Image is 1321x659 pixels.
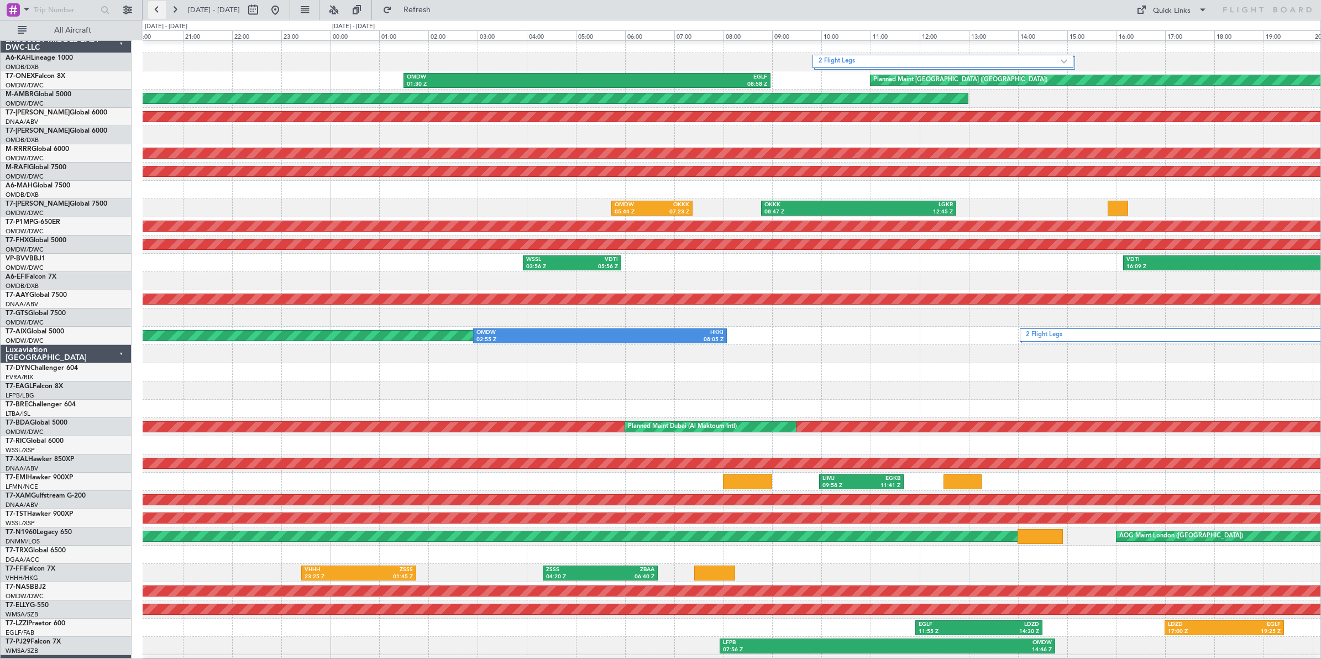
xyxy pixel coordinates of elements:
div: 01:30 Z [407,81,587,88]
a: T7-AIXGlobal 5000 [6,328,64,335]
span: T7-AAY [6,292,29,299]
a: T7-XAMGulfstream G-200 [6,493,86,499]
div: 16:00 [1116,30,1166,40]
a: VP-BVVBBJ1 [6,255,45,262]
button: Quick Links [1131,1,1213,19]
div: 06:00 [625,30,674,40]
div: 11:41 Z [862,482,901,490]
span: A6-MAH [6,182,33,189]
span: T7-TST [6,511,27,517]
div: 00:00 [331,30,380,40]
div: EGLF [1224,621,1281,629]
a: OMDB/DXB [6,63,39,71]
a: T7-[PERSON_NAME]Global 6000 [6,109,107,116]
a: T7-FFIFalcon 7X [6,566,55,572]
a: T7-NASBBJ2 [6,584,46,590]
a: OMDW/DWC [6,100,44,108]
a: DNAA/ABV [6,501,38,509]
a: OMDW/DWC [6,318,44,327]
div: 14:00 [1018,30,1067,40]
a: T7-DYNChallenger 604 [6,365,78,372]
a: WSSL/XSP [6,446,35,454]
span: T7-FFI [6,566,25,572]
div: 23:00 [281,30,331,40]
div: 14:30 Z [979,628,1039,636]
div: LFPB [723,639,888,647]
a: T7-PJ29Falcon 7X [6,639,61,645]
a: M-RRRRGlobal 6000 [6,146,69,153]
a: OMDW/DWC [6,592,44,600]
a: OMDW/DWC [6,337,44,345]
span: T7-GTS [6,310,28,317]
span: T7-[PERSON_NAME] [6,128,70,134]
span: T7-DYN [6,365,30,372]
span: Refresh [394,6,441,14]
span: T7-TRX [6,547,28,554]
span: T7-N1960 [6,529,36,536]
div: 04:20 Z [546,573,600,581]
a: T7-TSTHawker 900XP [6,511,73,517]
a: T7-EAGLFalcon 8X [6,383,63,390]
a: OMDW/DWC [6,264,44,272]
div: 04:00 [527,30,576,40]
div: Planned Maint [GEOGRAPHIC_DATA] ([GEOGRAPHIC_DATA]) [873,72,1047,88]
span: M-RRRR [6,146,32,153]
div: EGLF [587,74,767,81]
a: EVRA/RIX [6,373,33,381]
span: T7-ONEX [6,73,35,80]
div: 07:23 Z [652,208,690,216]
a: T7-XALHawker 850XP [6,456,74,463]
span: T7-P1MP [6,219,33,226]
div: 17:00 [1165,30,1214,40]
div: 09:58 Z [822,482,862,490]
a: T7-FHXGlobal 5000 [6,237,66,244]
div: 05:44 Z [615,208,652,216]
div: OKKK [652,201,690,209]
div: [DATE] - [DATE] [332,22,375,32]
a: WMSA/SZB [6,610,38,619]
div: LDZD [979,621,1039,629]
a: T7-TRXGlobal 6500 [6,547,66,554]
div: OMDW [888,639,1052,647]
span: VP-BVV [6,255,29,262]
a: T7-EMIHawker 900XP [6,474,73,481]
div: LDZD [1168,621,1224,629]
div: 05:56 Z [572,263,618,271]
a: T7-BDAGlobal 5000 [6,420,67,426]
div: 19:25 Z [1224,628,1281,636]
div: LIMJ [822,475,862,483]
a: T7-[PERSON_NAME]Global 7500 [6,201,107,207]
a: M-RAFIGlobal 7500 [6,164,66,171]
a: A6-MAHGlobal 7500 [6,182,70,189]
label: 2 Flight Legs [819,57,1060,66]
button: Refresh [378,1,444,19]
a: T7-N1960Legacy 650 [6,529,72,536]
div: 13:00 [969,30,1018,40]
img: arrow-gray.svg [1061,59,1067,64]
span: A6-KAH [6,55,31,61]
span: T7-ELLY [6,602,30,609]
div: 08:58 Z [587,81,767,88]
div: 14:46 Z [888,646,1052,654]
div: 02:55 Z [476,336,600,344]
div: VHHH [305,566,359,574]
div: 03:56 Z [526,263,572,271]
a: A6-EFIFalcon 7X [6,274,56,280]
div: 08:47 Z [764,208,859,216]
a: M-AMBRGlobal 5000 [6,91,71,98]
div: 01:45 Z [359,573,413,581]
a: OMDW/DWC [6,172,44,181]
div: WSSL [526,256,572,264]
div: 07:00 [674,30,724,40]
a: OMDB/DXB [6,191,39,199]
span: A6-EFI [6,274,26,280]
a: T7-LZZIPraetor 600 [6,620,65,627]
div: 15:00 [1067,30,1116,40]
div: LGKR [859,201,953,209]
a: DGAA/ACC [6,556,39,564]
span: T7-EAGL [6,383,33,390]
div: EGLF [919,621,979,629]
a: OMDW/DWC [6,245,44,254]
span: T7-EMI [6,474,27,481]
span: All Aircraft [29,27,117,34]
